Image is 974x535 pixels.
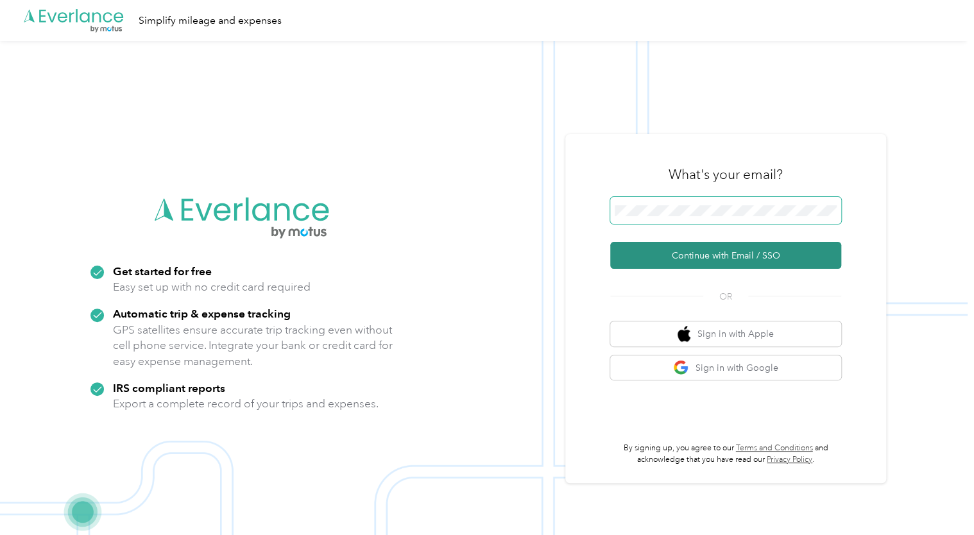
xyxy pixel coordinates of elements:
button: apple logoSign in with Apple [610,321,841,346]
p: Export a complete record of your trips and expenses. [113,396,379,412]
strong: Automatic trip & expense tracking [113,307,291,320]
p: Easy set up with no credit card required [113,279,311,295]
a: Privacy Policy [767,455,812,464]
strong: Get started for free [113,264,212,278]
button: Continue with Email / SSO [610,242,841,269]
p: By signing up, you agree to our and acknowledge that you have read our . [610,443,841,465]
h3: What's your email? [669,166,783,183]
p: GPS satellites ensure accurate trip tracking even without cell phone service. Integrate your bank... [113,322,393,369]
img: google logo [673,360,689,376]
img: apple logo [678,326,690,342]
button: google logoSign in with Google [610,355,841,380]
strong: IRS compliant reports [113,381,225,395]
span: OR [703,290,748,303]
a: Terms and Conditions [736,443,813,453]
div: Simplify mileage and expenses [139,13,282,29]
